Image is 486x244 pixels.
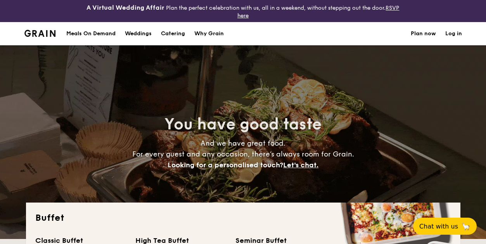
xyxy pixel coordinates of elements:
[413,218,477,235] button: Chat with us🦙
[194,22,224,45] div: Why Grain
[120,22,156,45] a: Weddings
[419,223,458,230] span: Chat with us
[125,22,152,45] div: Weddings
[461,222,470,231] span: 🦙
[156,22,190,45] a: Catering
[132,139,354,169] span: And we have great food. For every guest and any occasion, there’s always room for Grain.
[411,22,436,45] a: Plan now
[62,22,120,45] a: Meals On Demand
[24,30,56,37] img: Grain
[445,22,462,45] a: Log in
[24,30,56,37] a: Logotype
[161,22,185,45] h1: Catering
[190,22,228,45] a: Why Grain
[81,3,405,19] div: Plan the perfect celebration with us, all in a weekend, without stepping out the door.
[86,3,164,12] h4: A Virtual Wedding Affair
[168,161,283,169] span: Looking for a personalised touch?
[35,212,451,224] h2: Buffet
[66,22,116,45] div: Meals On Demand
[283,161,318,169] span: Let's chat.
[164,115,322,134] span: You have good taste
